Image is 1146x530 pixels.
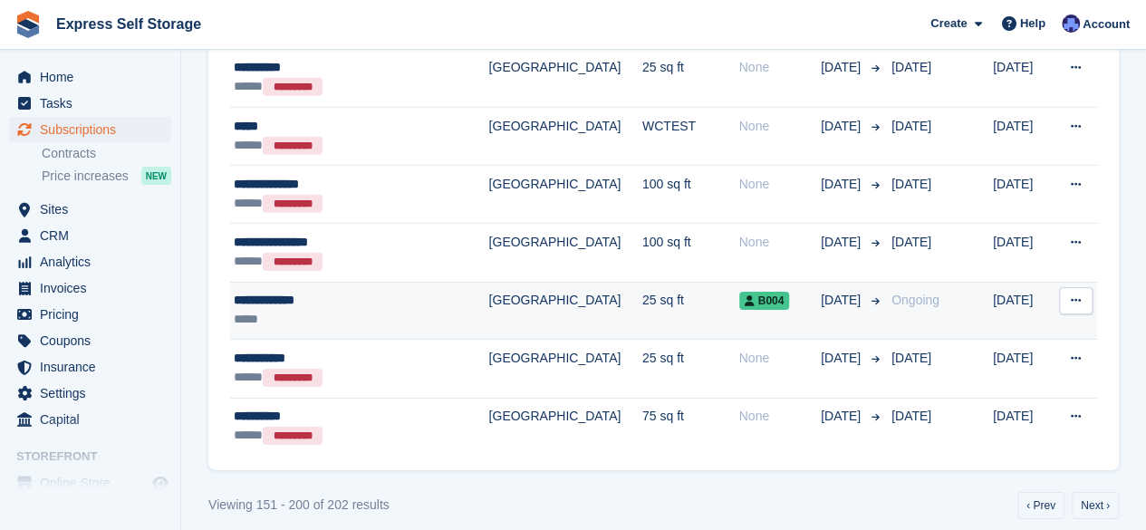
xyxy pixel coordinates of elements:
[1020,14,1045,33] span: Help
[642,224,739,282] td: 100 sq ft
[488,282,641,340] td: [GEOGRAPHIC_DATA]
[642,166,739,224] td: 100 sq ft
[9,328,171,353] a: menu
[9,117,171,142] a: menu
[9,354,171,380] a: menu
[14,11,42,38] img: stora-icon-8386f47178a22dfd0bd8f6a31ec36ba5ce8667c1dd55bd0f319d3a0aa187defe.svg
[488,398,641,456] td: [GEOGRAPHIC_DATA]
[891,177,931,191] span: [DATE]
[891,235,931,249] span: [DATE]
[821,117,864,136] span: [DATE]
[993,166,1053,224] td: [DATE]
[739,117,821,136] div: None
[49,9,208,39] a: Express Self Storage
[739,233,821,252] div: None
[821,291,864,310] span: [DATE]
[821,233,864,252] span: [DATE]
[40,381,149,406] span: Settings
[488,49,641,107] td: [GEOGRAPHIC_DATA]
[40,328,149,353] span: Coupons
[1083,15,1130,34] span: Account
[9,381,171,406] a: menu
[930,14,967,33] span: Create
[42,168,129,185] span: Price increases
[40,407,149,432] span: Capital
[40,249,149,275] span: Analytics
[9,407,171,432] a: menu
[488,166,641,224] td: [GEOGRAPHIC_DATA]
[16,448,180,466] span: Storefront
[1014,492,1122,519] nav: Pages
[891,60,931,74] span: [DATE]
[739,349,821,368] div: None
[821,349,864,368] span: [DATE]
[993,107,1053,165] td: [DATE]
[40,64,149,90] span: Home
[1072,492,1119,519] a: Next
[9,223,171,248] a: menu
[642,107,739,165] td: WCTEST
[208,496,390,515] div: Viewing 151 - 200 of 202 results
[40,223,149,248] span: CRM
[42,166,171,186] a: Price increases NEW
[488,107,641,165] td: [GEOGRAPHIC_DATA]
[821,58,864,77] span: [DATE]
[9,64,171,90] a: menu
[488,224,641,282] td: [GEOGRAPHIC_DATA]
[993,224,1053,282] td: [DATE]
[9,470,171,496] a: menu
[9,249,171,275] a: menu
[739,292,790,310] span: B004
[821,175,864,194] span: [DATE]
[891,409,931,423] span: [DATE]
[149,472,171,494] a: Preview store
[891,351,931,365] span: [DATE]
[40,470,149,496] span: Online Store
[642,282,739,340] td: 25 sq ft
[40,91,149,116] span: Tasks
[993,49,1053,107] td: [DATE]
[739,175,821,194] div: None
[993,398,1053,456] td: [DATE]
[891,119,931,133] span: [DATE]
[488,340,641,398] td: [GEOGRAPHIC_DATA]
[42,145,171,162] a: Contracts
[739,58,821,77] div: None
[642,49,739,107] td: 25 sq ft
[40,275,149,301] span: Invoices
[40,302,149,327] span: Pricing
[821,407,864,426] span: [DATE]
[9,197,171,222] a: menu
[642,398,739,456] td: 75 sq ft
[9,302,171,327] a: menu
[1017,492,1064,519] a: Previous
[993,340,1053,398] td: [DATE]
[739,407,821,426] div: None
[1062,14,1080,33] img: Vahnika Batchu
[9,91,171,116] a: menu
[9,275,171,301] a: menu
[891,293,939,307] span: Ongoing
[40,197,149,222] span: Sites
[40,354,149,380] span: Insurance
[40,117,149,142] span: Subscriptions
[642,340,739,398] td: 25 sq ft
[993,282,1053,340] td: [DATE]
[141,167,171,185] div: NEW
